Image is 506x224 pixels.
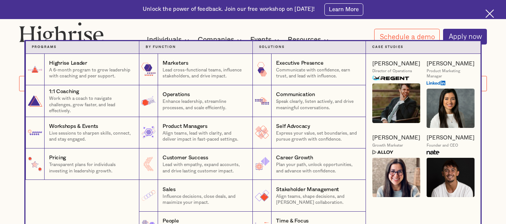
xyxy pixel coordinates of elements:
a: Schedule a demo [374,29,440,44]
div: Operations [163,91,190,98]
div: Resources [288,36,321,45]
div: Communication [276,91,315,98]
a: PricingTransparent plans for individuals investing in leadership growth. [25,148,139,180]
p: Align teams, shape decisions, and [PERSON_NAME] collaboration. [276,193,359,206]
p: Communicate with confidence, earn trust, and lead with influence. [276,67,359,79]
div: Workshops & Events [49,123,98,130]
strong: Programs [32,45,57,49]
a: Executive PresenceCommunicate with confidence, earn trust, and lead with influence. [252,54,366,85]
a: 1:1 CoachingWork with a coach to navigate challenges, grow faster, and lead effectively. [25,85,139,117]
div: Individuals [147,36,182,45]
a: [PERSON_NAME] [372,134,420,142]
a: [PERSON_NAME] [372,60,420,68]
div: Self Advocacy [276,123,310,130]
a: Highrise LeaderA 6-month program to grow leadership with coaching and peer support. [25,54,139,85]
a: Apply now [443,29,487,45]
a: Workshops & EventsLive sessions to sharpen skills, connect, and stay engaged. [25,117,139,148]
div: Growth Marketer [372,143,403,148]
div: Career Growth [276,154,313,162]
div: Director of Operations [372,69,412,74]
p: Lead cross-functional teams, influence stakeholders, and drive impact. [163,67,246,79]
a: Stakeholder ManagementAlign teams, shape decisions, and [PERSON_NAME] collaboration. [252,180,366,211]
a: CommunicationSpeak clearly, listen actively, and drive meaningful conversations. [252,85,366,117]
div: 1:1 Coaching [49,88,79,95]
img: Cross icon [485,9,494,18]
p: Influence decisions, close deals, and maximize your impact. [163,193,246,206]
p: Plan your path, unlock opportunities, and advance with confidence. [276,162,359,174]
div: Companies [198,36,244,45]
div: Stakeholder Management [276,186,339,193]
div: Executive Presence [276,59,323,67]
a: SalesInfluence decisions, close deals, and maximize your impact. [139,180,252,211]
div: Individuals [147,36,191,45]
a: Self AdvocacyExpress your value, set boundaries, and pursue growth with confidence. [252,117,366,148]
a: Customer SuccessLead with empathy, expand accounts, and drive lasting customer impact. [139,148,252,180]
a: MarketersLead cross-functional teams, influence stakeholders, and drive impact. [139,54,252,85]
p: Transparent plans for individuals investing in leadership growth. [49,162,133,174]
div: Pricing [49,154,66,162]
div: Events [250,36,272,45]
a: OperationsEnhance leadership, streamline processes, and scale efficiently. [139,85,252,117]
a: Career GrowthPlan your path, unlock opportunities, and advance with confidence. [252,148,366,180]
p: Align teams, lead with clarity, and deliver impact in fast-paced settings. [163,130,246,142]
p: A 6-month program to grow leadership with coaching and peer support. [49,67,133,79]
p: Work with a coach to navigate challenges, grow faster, and lead effectively. [49,95,133,114]
img: Highrise logo [19,22,104,47]
a: [PERSON_NAME] [427,134,475,142]
p: Express your value, set boundaries, and pursue growth with confidence. [276,130,359,142]
div: Product Managers [163,123,207,130]
div: Companies [198,36,234,45]
div: Highrise Leader [49,59,87,67]
div: Marketers [163,59,188,67]
div: Events [250,36,281,45]
p: Lead with empathy, expand accounts, and drive lasting customer impact. [163,162,246,174]
div: Sales [163,186,176,193]
div: Customer Success [163,154,208,162]
p: Speak clearly, listen actively, and drive meaningful conversations. [276,98,359,111]
p: Enhance leadership, streamline processes, and scale efficiently. [163,98,246,111]
a: Learn More [324,3,363,16]
strong: Case Studies [372,45,403,49]
div: Resources [288,36,331,45]
div: Unlock the power of feedback. Join our free workshop on [DATE]! [143,6,315,13]
p: Live sessions to sharpen skills, connect, and stay engaged. [49,130,133,142]
a: Product ManagersAlign teams, lead with clarity, and deliver impact in fast-paced settings. [139,117,252,148]
strong: Solutions [259,45,285,49]
strong: by function [146,45,176,49]
a: [PERSON_NAME] [427,60,475,68]
div: Founder and CEO [427,143,458,148]
div: Product Marketing Manager [427,69,475,79]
